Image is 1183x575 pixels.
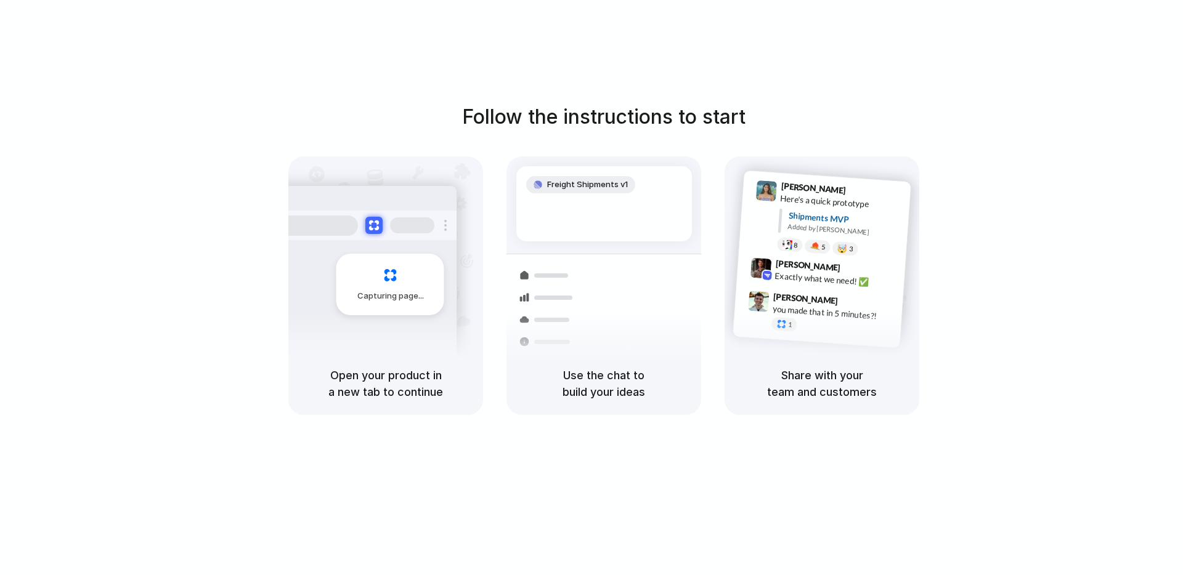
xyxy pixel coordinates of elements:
[547,179,628,191] span: Freight Shipments v1
[303,367,468,400] h5: Open your product in a new tab to continue
[837,244,848,253] div: 🤯
[849,246,853,252] span: 3
[844,263,869,278] span: 9:42 AM
[357,290,426,302] span: Capturing page
[788,209,902,230] div: Shipments MVP
[788,321,792,328] span: 1
[821,244,826,251] span: 5
[774,270,898,291] div: Exactly what we need! ✅
[521,367,686,400] h5: Use the chat to build your ideas
[772,303,895,324] div: you made that in 5 minutes?!
[780,192,903,213] div: Here's a quick prototype
[794,242,798,249] span: 8
[462,102,746,132] h1: Follow the instructions to start
[787,222,901,239] div: Added by [PERSON_NAME]
[850,185,875,200] span: 9:41 AM
[775,257,840,275] span: [PERSON_NAME]
[739,367,905,400] h5: Share with your team and customers
[781,179,846,197] span: [PERSON_NAME]
[773,290,839,308] span: [PERSON_NAME]
[842,296,867,310] span: 9:47 AM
